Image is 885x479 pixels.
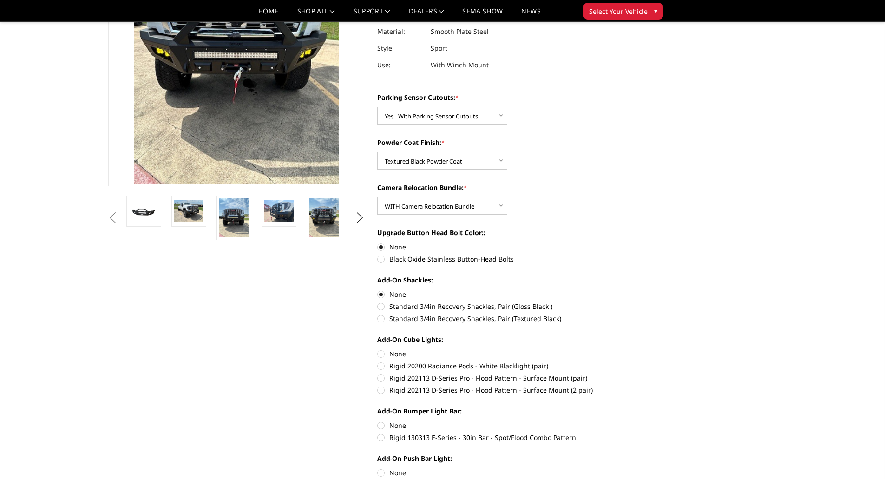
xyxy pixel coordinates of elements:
[377,40,424,57] dt: Style:
[377,92,634,102] label: Parking Sensor Cutouts:
[377,23,424,40] dt: Material:
[309,198,339,237] img: 2024-2025 GMC 2500-3500 - A2 Series - Sport Front Bumper (winch mount)
[377,289,634,299] label: None
[589,7,648,16] span: Select Your Vehicle
[377,468,634,478] label: None
[377,183,634,192] label: Camera Relocation Bundle:
[174,200,203,222] img: 2024-2025 GMC 2500-3500 - A2 Series - Sport Front Bumper (winch mount)
[377,275,634,285] label: Add-On Shackles:
[377,406,634,416] label: Add-On Bumper Light Bar:
[377,335,634,344] label: Add-On Cube Lights:
[521,8,540,21] a: News
[431,40,447,57] dd: Sport
[106,211,120,225] button: Previous
[354,8,390,21] a: Support
[654,6,657,16] span: ▾
[377,242,634,252] label: None
[219,198,249,237] img: 2024-2025 GMC 2500-3500 - A2 Series - Sport Front Bumper (winch mount)
[377,302,634,311] label: Standard 3/4in Recovery Shackles, Pair (Gloss Black )
[377,361,634,371] label: Rigid 20200 Radiance Pods - White Blacklight (pair)
[431,23,489,40] dd: Smooth Plate Steel
[377,433,634,442] label: Rigid 130313 E-Series - 30in Bar - Spot/Flood Combo Pattern
[297,8,335,21] a: shop all
[409,8,444,21] a: Dealers
[129,204,158,218] img: 2024-2025 GMC 2500-3500 - A2 Series - Sport Front Bumper (winch mount)
[377,57,424,73] dt: Use:
[377,314,634,323] label: Standard 3/4in Recovery Shackles, Pair (Textured Black)
[377,420,634,430] label: None
[353,211,367,225] button: Next
[377,254,634,264] label: Black Oxide Stainless Button-Head Bolts
[377,373,634,383] label: Rigid 202113 D-Series Pro - Flood Pattern - Surface Mount (pair)
[462,8,503,21] a: SEMA Show
[377,138,634,147] label: Powder Coat Finish:
[377,385,634,395] label: Rigid 202113 D-Series Pro - Flood Pattern - Surface Mount (2 pair)
[431,57,489,73] dd: With Winch Mount
[258,8,278,21] a: Home
[264,200,294,222] img: 2024-2025 GMC 2500-3500 - A2 Series - Sport Front Bumper (winch mount)
[377,453,634,463] label: Add-On Push Bar Light:
[583,3,663,20] button: Select Your Vehicle
[377,349,634,359] label: None
[377,228,634,237] label: Upgrade Button Head Bolt Color::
